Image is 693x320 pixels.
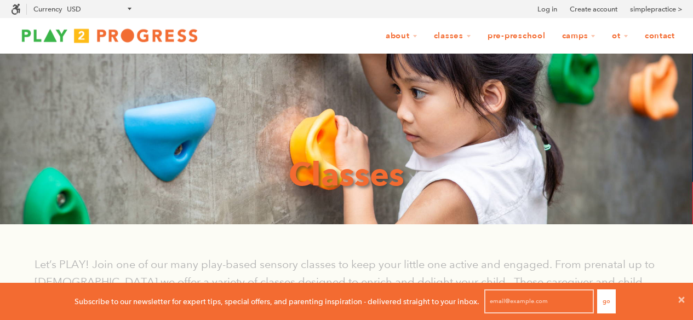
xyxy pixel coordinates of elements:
[75,295,479,307] p: Subscribe to our newsletter for expert tips, special offers, and parenting inspiration - delivere...
[570,4,617,15] a: Create account
[480,26,553,46] a: Pre-Preschool
[35,255,659,308] p: Let’s PLAY! Join one of our many play-based sensory classes to keep your little one active and en...
[11,25,208,46] img: Play2Progress logo
[555,26,603,46] a: Camps
[537,4,557,15] a: Log in
[605,26,635,46] a: OT
[484,289,594,313] input: email@example.com
[427,26,478,46] a: Classes
[33,5,62,13] label: Currency
[638,26,682,46] a: Contact
[630,4,682,15] a: simplepractice >
[597,289,616,313] button: Go
[379,26,425,46] a: About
